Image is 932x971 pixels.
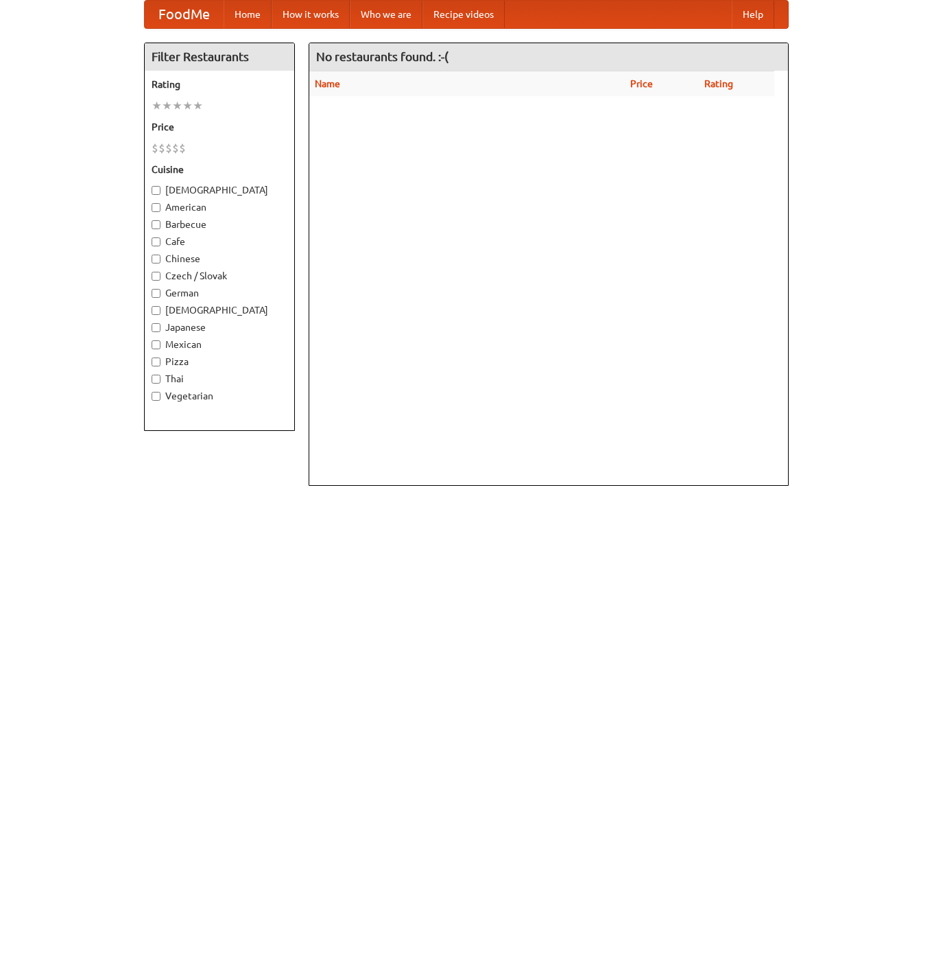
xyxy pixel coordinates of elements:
[193,98,203,113] li: ★
[152,303,287,317] label: [DEMOGRAPHIC_DATA]
[152,269,287,283] label: Czech / Slovak
[152,186,160,195] input: [DEMOGRAPHIC_DATA]
[145,1,224,28] a: FoodMe
[152,141,158,156] li: $
[152,220,160,229] input: Barbecue
[152,272,160,281] input: Czech / Slovak
[152,120,287,134] h5: Price
[152,340,160,349] input: Mexican
[162,98,172,113] li: ★
[152,98,162,113] li: ★
[145,43,294,71] h4: Filter Restaurants
[152,286,287,300] label: German
[152,338,287,351] label: Mexican
[152,78,287,91] h5: Rating
[315,78,340,89] a: Name
[152,237,160,246] input: Cafe
[152,320,287,334] label: Japanese
[172,98,182,113] li: ★
[152,358,160,366] input: Pizza
[152,306,160,315] input: [DEMOGRAPHIC_DATA]
[152,235,287,248] label: Cafe
[152,389,287,403] label: Vegetarian
[152,372,287,386] label: Thai
[152,163,287,176] h5: Cuisine
[152,200,287,214] label: American
[422,1,505,28] a: Recipe videos
[172,141,179,156] li: $
[158,141,165,156] li: $
[165,141,172,156] li: $
[152,183,287,197] label: [DEMOGRAPHIC_DATA]
[152,289,160,298] input: German
[152,218,287,231] label: Barbecue
[152,355,287,368] label: Pizza
[152,255,160,264] input: Chinese
[152,252,287,266] label: Chinese
[732,1,774,28] a: Help
[272,1,350,28] a: How it works
[350,1,422,28] a: Who we are
[182,98,193,113] li: ★
[152,203,160,212] input: American
[630,78,653,89] a: Price
[224,1,272,28] a: Home
[316,50,449,63] ng-pluralize: No restaurants found. :-(
[152,375,160,384] input: Thai
[152,323,160,332] input: Japanese
[179,141,186,156] li: $
[152,392,160,401] input: Vegetarian
[704,78,733,89] a: Rating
